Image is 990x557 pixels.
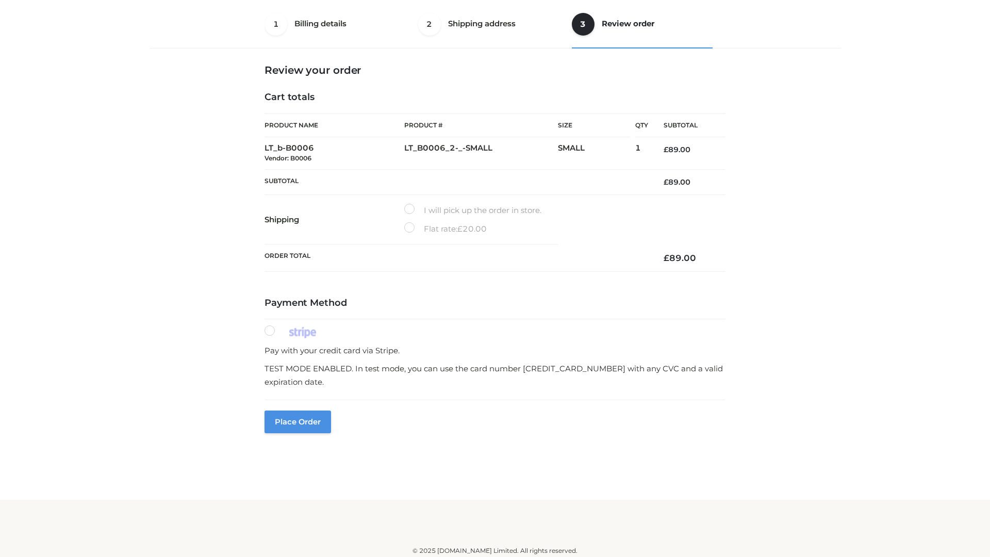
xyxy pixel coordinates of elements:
td: 1 [635,137,648,170]
td: LT_b-B0006 [265,137,404,170]
span: £ [457,224,463,234]
td: SMALL [558,137,635,170]
small: Vendor: B0006 [265,154,311,162]
p: Pay with your credit card via Stripe. [265,344,725,357]
h4: Payment Method [265,298,725,309]
span: £ [664,145,668,154]
bdi: 89.00 [664,145,690,154]
th: Shipping [265,195,404,244]
h3: Review your order [265,64,725,76]
th: Product Name [265,113,404,137]
label: I will pick up the order in store. [404,204,541,217]
th: Qty [635,113,648,137]
p: TEST MODE ENABLED. In test mode, you can use the card number [CREDIT_CARD_NUMBER] with any CVC an... [265,362,725,388]
th: Order Total [265,244,648,272]
div: © 2025 [DOMAIN_NAME] Limited. All rights reserved. [153,546,837,556]
th: Subtotal [265,169,648,194]
h4: Cart totals [265,92,725,103]
button: Place order [265,411,331,433]
bdi: 89.00 [664,177,690,187]
th: Size [558,114,630,137]
th: Product # [404,113,558,137]
label: Flat rate: [404,222,487,236]
bdi: 20.00 [457,224,487,234]
span: £ [664,253,669,263]
td: LT_B0006_2-_-SMALL [404,137,558,170]
bdi: 89.00 [664,253,696,263]
span: £ [664,177,668,187]
th: Subtotal [648,114,725,137]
